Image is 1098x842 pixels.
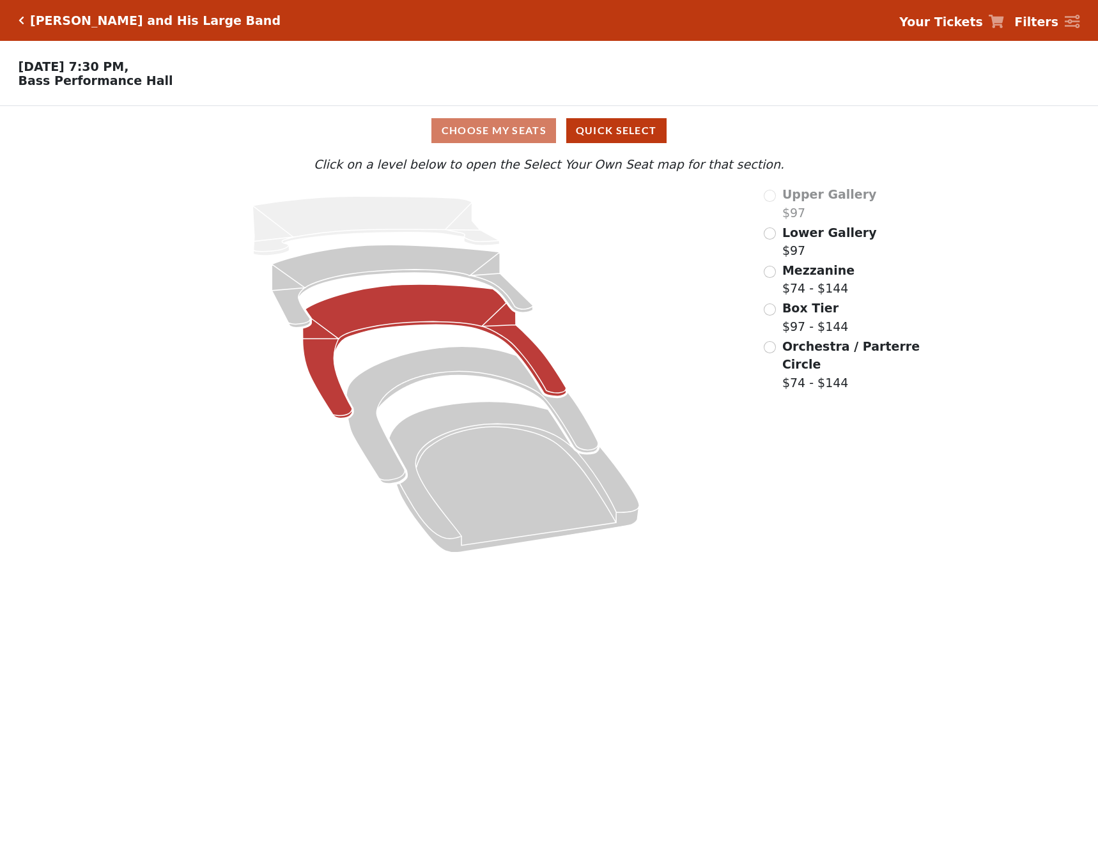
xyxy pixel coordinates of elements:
label: $97 - $144 [782,299,849,335]
strong: Filters [1014,15,1058,29]
label: $74 - $144 [782,337,922,392]
a: Click here to go back to filters [19,16,24,25]
a: Your Tickets [899,13,1004,31]
h5: [PERSON_NAME] and His Large Band [30,13,281,28]
path: Upper Gallery - Seats Available: 0 [252,196,500,256]
strong: Your Tickets [899,15,983,29]
span: Lower Gallery [782,226,877,240]
path: Orchestra / Parterre Circle - Seats Available: 24 [389,402,640,553]
a: Filters [1014,13,1079,31]
button: Quick Select [566,118,667,143]
p: Click on a level below to open the Select Your Own Seat map for that section. [146,155,952,174]
label: $97 [782,185,877,222]
label: $97 [782,224,877,260]
span: Upper Gallery [782,187,877,201]
span: Orchestra / Parterre Circle [782,339,920,372]
span: Mezzanine [782,263,854,277]
path: Lower Gallery - Seats Available: 237 [272,245,533,328]
span: Box Tier [782,301,839,315]
label: $74 - $144 [782,261,854,298]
